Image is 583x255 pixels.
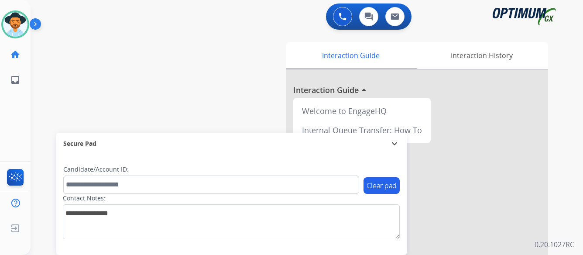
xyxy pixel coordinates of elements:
[415,42,548,69] div: Interaction History
[297,101,427,121] div: Welcome to EngageHQ
[389,138,400,149] mat-icon: expand_more
[297,121,427,140] div: Internal Queue Transfer: How To
[364,177,400,194] button: Clear pad
[63,194,106,203] label: Contact Notes:
[3,12,27,37] img: avatar
[286,42,415,69] div: Interaction Guide
[10,75,21,85] mat-icon: inbox
[63,139,96,148] span: Secure Pad
[63,165,129,174] label: Candidate/Account ID:
[535,239,574,250] p: 0.20.1027RC
[10,49,21,60] mat-icon: home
